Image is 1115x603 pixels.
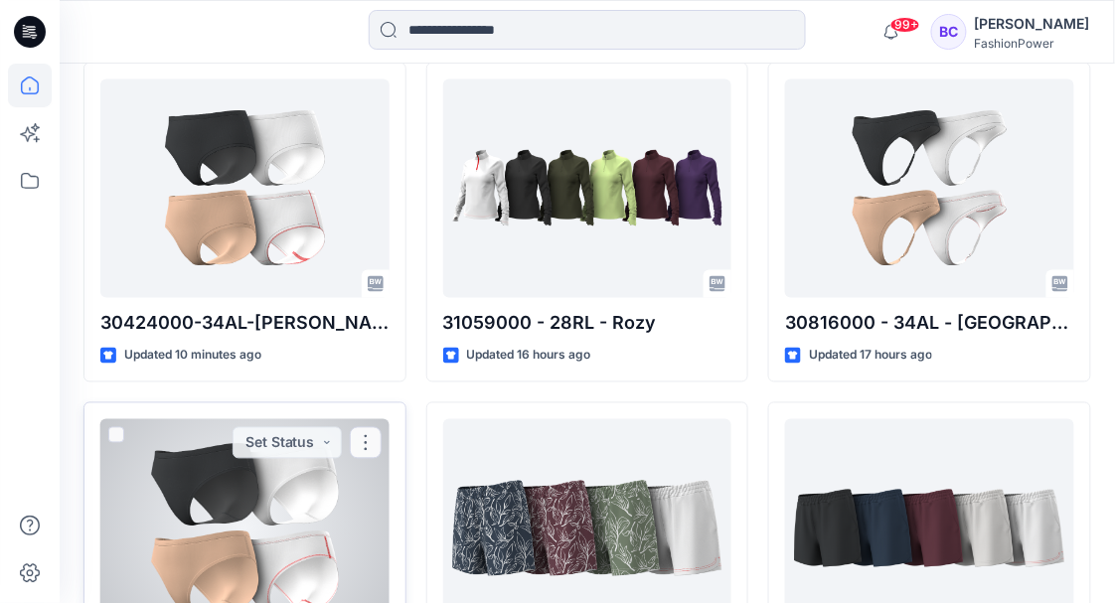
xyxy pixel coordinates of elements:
p: 31059000 - 28RL - Rozy [443,310,732,338]
div: [PERSON_NAME] [975,12,1090,36]
p: Updated 17 hours ago [809,346,932,367]
p: 30424000-34AL-[PERSON_NAME] [100,310,390,338]
span: 99+ [890,17,920,33]
a: 30424000-34AL-Tatum [100,79,390,298]
div: FashionPower [975,36,1090,51]
p: Updated 16 hours ago [467,346,591,367]
div: BC [931,14,967,50]
p: 30816000 - 34AL - [GEOGRAPHIC_DATA] [785,310,1074,338]
a: 31059000 - 28RL - Rozy [443,79,732,298]
p: Updated 10 minutes ago [124,346,261,367]
a: 30816000 - 34AL - Tessa [785,79,1074,298]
